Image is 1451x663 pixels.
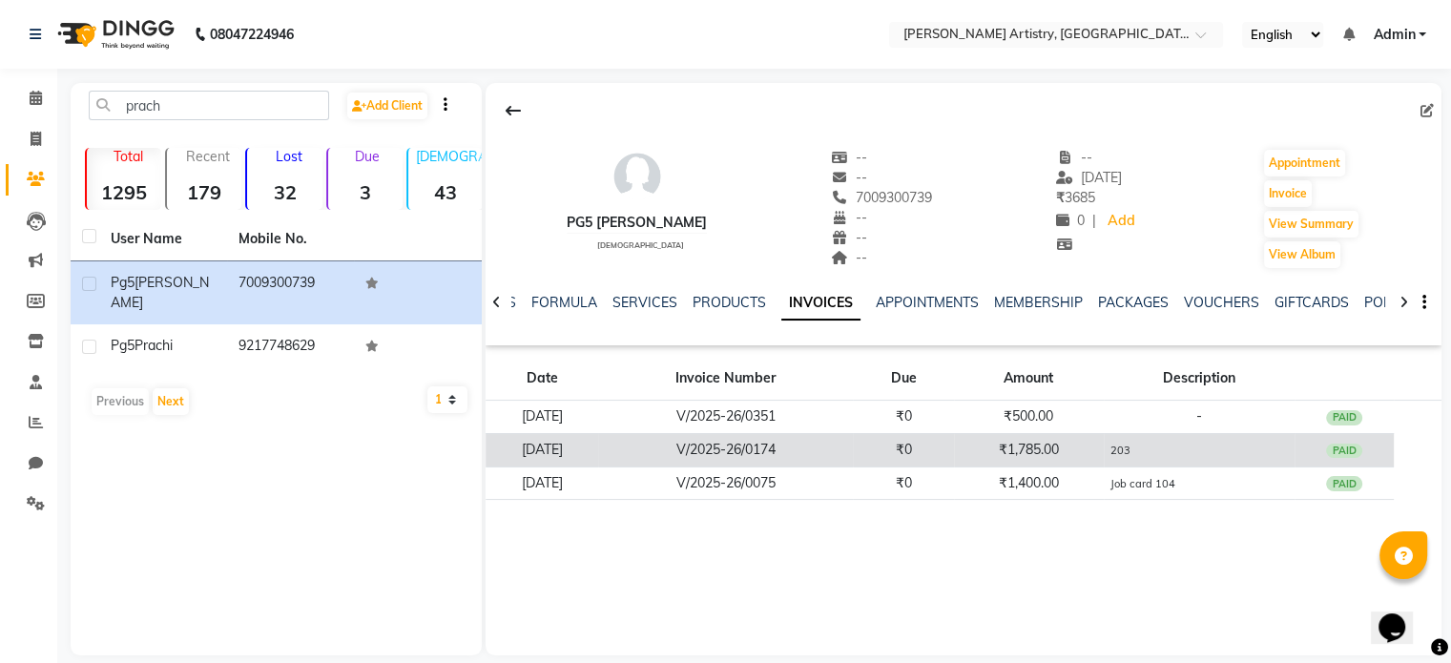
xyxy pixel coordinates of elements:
td: [DATE] [486,466,598,500]
th: Date [486,357,598,401]
div: PAID [1326,476,1362,491]
a: POINTS [1364,294,1413,311]
th: Mobile No. [227,218,355,261]
p: Recent [175,148,241,165]
p: Lost [255,148,321,165]
span: 7009300739 [831,189,932,206]
span: Admin [1373,25,1415,45]
span: - [1196,407,1202,425]
a: PACKAGES [1098,294,1169,311]
img: avatar [609,148,666,205]
span: 3685 [1056,189,1095,206]
span: -- [831,169,867,186]
span: -- [831,149,867,166]
span: ₹ [1056,189,1065,206]
span: Prachi [135,337,173,354]
td: V/2025-26/0174 [598,433,853,466]
p: Due [332,148,403,165]
td: 7009300739 [227,261,355,324]
a: FORMULA [531,294,597,311]
b: 08047224946 [210,8,294,61]
span: 0 [1056,212,1085,229]
a: APPOINTMENTS [876,294,979,311]
strong: 43 [408,180,483,204]
strong: 179 [167,180,241,204]
div: PAID [1326,410,1362,425]
td: [DATE] [486,433,598,466]
span: -- [1056,149,1092,166]
th: Amount [954,357,1104,401]
strong: 32 [247,180,321,204]
img: logo [49,8,179,61]
td: V/2025-26/0075 [598,466,853,500]
a: GIFTCARDS [1275,294,1349,311]
th: Invoice Number [598,357,853,401]
span: [DEMOGRAPHIC_DATA] [597,240,684,250]
td: V/2025-26/0351 [598,401,853,434]
button: Appointment [1264,150,1345,176]
div: PAID [1326,444,1362,459]
strong: 3 [328,180,403,204]
td: ₹0 [853,401,954,434]
p: [DEMOGRAPHIC_DATA] [416,148,483,165]
td: ₹0 [853,466,954,500]
small: Job card 104 [1109,477,1174,490]
small: 203 [1109,444,1130,457]
a: Add Client [347,93,427,119]
span: -- [831,229,867,246]
span: Pg5 [111,337,135,354]
span: [PERSON_NAME] [111,274,209,311]
div: Back to Client [493,93,533,129]
button: Next [153,388,189,415]
button: View Album [1264,241,1340,268]
td: ₹1,785.00 [954,433,1104,466]
a: INVOICES [781,286,860,321]
iframe: chat widget [1371,587,1432,644]
a: VOUCHERS [1184,294,1259,311]
span: -- [831,249,867,266]
td: ₹0 [853,433,954,466]
button: Invoice [1264,180,1312,207]
span: -- [831,209,867,226]
span: | [1092,211,1096,231]
td: ₹500.00 [954,401,1104,434]
a: MEMBERSHIP [994,294,1083,311]
th: Description [1104,357,1295,401]
a: Add [1104,208,1137,235]
strong: 1295 [87,180,161,204]
p: Total [94,148,161,165]
input: Search by Name/Mobile/Email/Code [89,91,329,120]
button: View Summary [1264,211,1358,238]
span: Pg5 [111,274,135,291]
th: User Name [99,218,227,261]
td: 9217748629 [227,324,355,371]
span: [DATE] [1056,169,1122,186]
a: SERVICES [612,294,677,311]
th: Due [853,357,954,401]
a: PRODUCTS [693,294,766,311]
td: [DATE] [486,401,598,434]
td: ₹1,400.00 [954,466,1104,500]
div: Pg5 [PERSON_NAME] [567,213,707,233]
